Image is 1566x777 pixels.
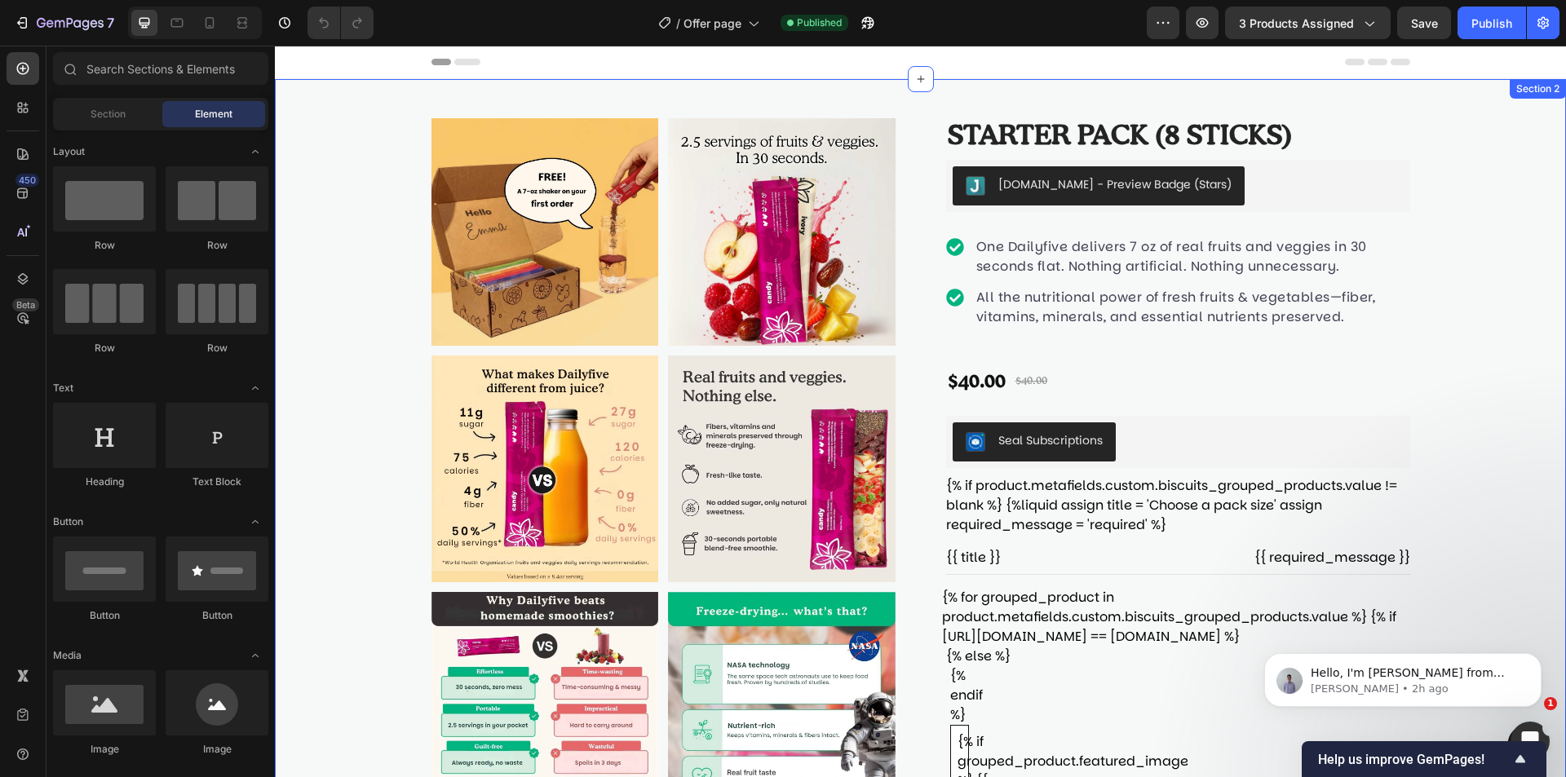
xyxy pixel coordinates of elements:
[107,13,114,33] p: 7
[7,7,122,39] button: 7
[671,502,726,522] h3: {{ title }}
[691,386,710,406] img: SealSubscriptions.png
[53,341,156,355] div: Row
[242,139,268,165] span: Toggle open
[691,130,710,150] img: Judgeme.png
[701,192,1133,231] p: One Dailyfive delivers 7 oz of real fruits and veggies in 30 seconds flat. Nothing artificial. No...
[12,298,39,311] div: Beta
[671,73,1135,111] h1: Starter pack (8 sticks)
[1318,749,1530,769] button: Show survey - Help us improve GemPages!
[676,15,680,32] span: /
[739,328,774,345] div: $40.00
[671,323,732,351] div: $40.00
[1411,16,1438,30] span: Save
[1318,752,1511,767] span: Help us improve GemPages!
[242,642,268,669] span: Toggle open
[1397,7,1451,39] button: Save
[71,63,281,77] p: Message from Brad, sent 2h ago
[53,475,156,489] div: Heading
[1544,697,1557,710] span: 1
[307,7,374,39] div: Undo/Redo
[797,15,842,30] span: Published
[53,742,156,757] div: Image
[980,502,1135,522] span: {{ required_message }}
[195,107,232,121] span: Element
[166,742,268,757] div: Image
[678,377,841,416] button: Seal Subscriptions
[1458,7,1526,39] button: Publish
[53,648,82,663] span: Media
[678,121,970,160] button: Judge.me - Preview Badge (Stars)
[53,381,73,395] span: Text
[71,47,276,126] span: Hello, I'm [PERSON_NAME] from GemPages, joining [PERSON_NAME] to support you. May I know if the C...
[166,608,268,623] div: Button
[53,514,83,529] span: Button
[91,107,126,121] span: Section
[15,174,39,187] div: 450
[1240,619,1566,733] iframe: Intercom notifications message
[1511,722,1550,761] iframe: Intercom live chat
[53,52,268,85] input: Search Sections & Elements
[1471,15,1512,32] div: Publish
[53,238,156,253] div: Row
[1225,7,1391,39] button: 3 products assigned
[1238,36,1288,51] div: Section 2
[242,375,268,401] span: Toggle open
[166,475,268,489] div: Text Block
[275,46,1566,777] iframe: Design area
[1239,15,1354,32] span: 3 products assigned
[242,509,268,535] span: Toggle open
[683,15,741,32] span: Offer page
[701,242,1133,281] p: All the nutritional power of fresh fruits & vegetables—fiber, vitamins, minerals, and essential n...
[166,238,268,253] div: Row
[53,144,85,159] span: Layout
[723,386,828,404] div: Seal Subscriptions
[53,608,156,623] div: Button
[723,130,957,148] div: [DOMAIN_NAME] - Preview Badge (Stars)
[166,341,268,355] div: Row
